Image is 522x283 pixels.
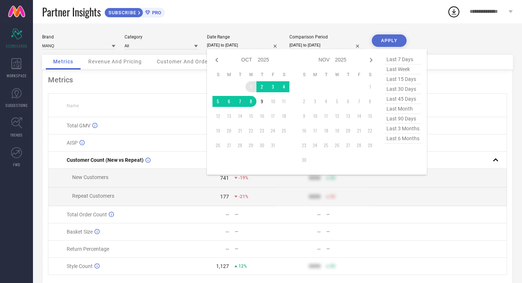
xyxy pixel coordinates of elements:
div: 741 [220,175,229,181]
td: Thu Oct 30 2025 [256,140,267,151]
span: 50 [330,194,335,199]
td: Wed Nov 19 2025 [332,125,343,136]
span: Basket Size [67,229,93,235]
td: Fri Oct 24 2025 [267,125,278,136]
td: Thu Nov 27 2025 [343,140,353,151]
td: Tue Nov 04 2025 [321,96,332,107]
td: Sat Nov 15 2025 [364,111,375,122]
div: — [225,246,229,252]
div: 9999 [309,175,321,181]
div: Metrics [48,75,507,84]
div: Comparison Period [289,34,363,40]
span: New Customers [72,174,108,180]
span: WORKSPACE [7,73,27,78]
td: Fri Nov 14 2025 [353,111,364,122]
span: SCORECARDS [6,43,27,49]
td: Sat Nov 29 2025 [364,140,375,151]
span: Name [67,103,79,108]
th: Thursday [256,72,267,78]
a: SUBSCRIBEPRO [104,6,165,18]
span: FWD [13,162,20,167]
th: Sunday [299,72,310,78]
th: Tuesday [234,72,245,78]
th: Thursday [343,72,353,78]
span: PRO [150,10,161,15]
span: last 3 months [385,124,421,134]
td: Thu Oct 09 2025 [256,96,267,107]
span: last 6 months [385,134,421,144]
th: Sunday [212,72,223,78]
td: Mon Nov 17 2025 [310,125,321,136]
div: — [326,229,369,234]
td: Fri Oct 03 2025 [267,81,278,92]
td: Sun Nov 02 2025 [299,96,310,107]
td: Mon Nov 24 2025 [310,140,321,151]
td: Sat Nov 01 2025 [364,81,375,92]
td: Tue Oct 07 2025 [234,96,245,107]
td: Fri Oct 17 2025 [267,111,278,122]
td: Sat Oct 18 2025 [278,111,289,122]
div: Brand [42,34,115,40]
div: — [317,246,321,252]
td: Fri Oct 10 2025 [267,96,278,107]
td: Thu Nov 06 2025 [343,96,353,107]
span: 12% [238,264,247,269]
div: Open download list [447,5,460,18]
span: Partner Insights [42,4,101,19]
span: last 15 days [385,74,421,84]
span: Total Order Count [67,212,107,217]
td: Mon Nov 03 2025 [310,96,321,107]
span: 50 [330,264,335,269]
div: — [326,212,369,217]
div: — [225,229,229,235]
td: Mon Oct 27 2025 [223,140,234,151]
div: Category [125,34,198,40]
th: Wednesday [245,72,256,78]
span: SUBSCRIBE [105,10,138,15]
td: Tue Nov 18 2025 [321,125,332,136]
div: — [326,246,369,252]
div: 177 [220,194,229,200]
td: Thu Nov 20 2025 [343,125,353,136]
th: Tuesday [321,72,332,78]
div: — [317,229,321,235]
button: APPLY [372,34,407,47]
span: 50 [330,175,335,180]
span: last week [385,64,421,74]
th: Wednesday [332,72,343,78]
td: Sun Oct 05 2025 [212,96,223,107]
div: Date Range [207,34,280,40]
div: — [235,246,277,252]
td: Tue Oct 28 2025 [234,140,245,151]
td: Wed Oct 29 2025 [245,140,256,151]
td: Wed Oct 08 2025 [245,96,256,107]
td: Tue Oct 14 2025 [234,111,245,122]
td: Sun Nov 09 2025 [299,111,310,122]
td: Sun Nov 23 2025 [299,140,310,151]
span: last 90 days [385,114,421,124]
div: 1,127 [216,263,229,269]
span: Repeat Customers [72,193,114,199]
td: Wed Oct 22 2025 [245,125,256,136]
th: Saturday [364,72,375,78]
td: Wed Nov 26 2025 [332,140,343,151]
td: Wed Nov 12 2025 [332,111,343,122]
span: Revenue And Pricing [88,59,142,64]
span: Style Count [67,263,93,269]
div: — [235,212,277,217]
span: Return Percentage [67,246,109,252]
td: Thu Nov 13 2025 [343,111,353,122]
td: Wed Oct 15 2025 [245,111,256,122]
td: Fri Nov 07 2025 [353,96,364,107]
td: Fri Nov 21 2025 [353,125,364,136]
td: Mon Oct 06 2025 [223,96,234,107]
span: Customer And Orders [157,59,213,64]
th: Friday [267,72,278,78]
td: Tue Nov 25 2025 [321,140,332,151]
td: Sat Oct 25 2025 [278,125,289,136]
span: last 30 days [385,84,421,94]
td: Sun Oct 12 2025 [212,111,223,122]
td: Fri Nov 28 2025 [353,140,364,151]
div: 9999 [309,194,321,200]
div: — [235,229,277,234]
